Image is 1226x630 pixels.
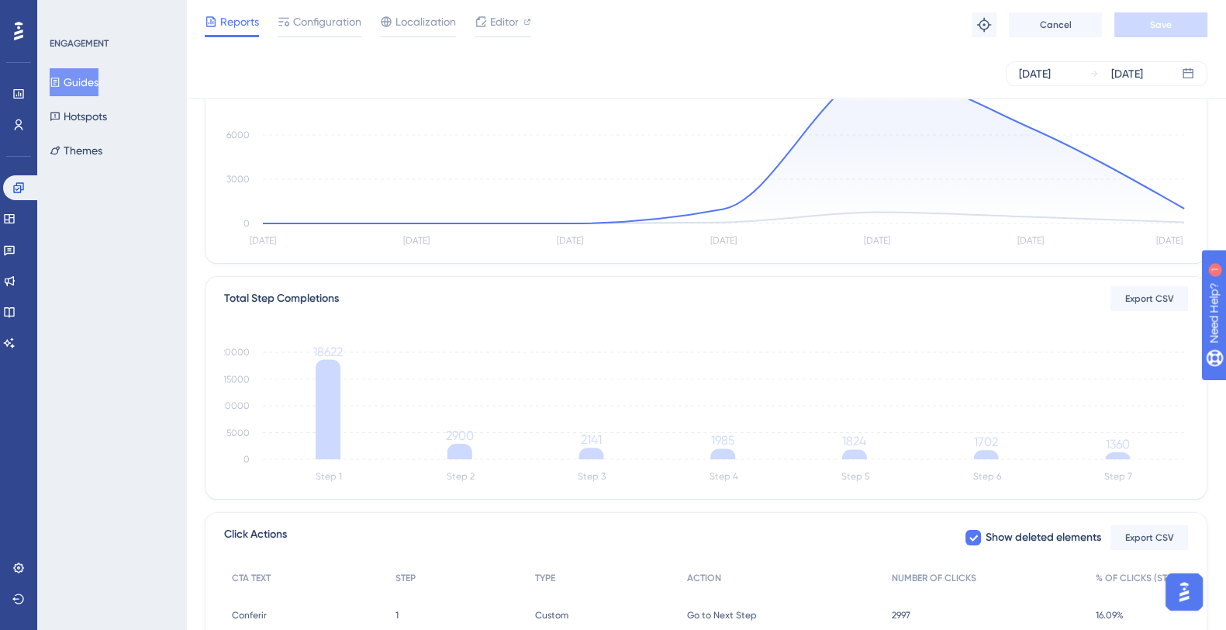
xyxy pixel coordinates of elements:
[841,471,869,482] tspan: Step 5
[972,471,1000,482] tspan: Step 6
[250,235,276,246] tspan: [DATE]
[1161,569,1207,615] iframe: UserGuiding AI Assistant Launcher
[226,174,250,185] tspan: 3000
[226,130,250,140] tspan: 6000
[403,235,430,246] tspan: [DATE]
[1111,64,1143,83] div: [DATE]
[395,609,399,621] span: 1
[581,432,602,447] tspan: 2141
[710,235,737,246] tspan: [DATE]
[535,609,568,621] span: Custom
[1110,286,1188,311] button: Export CSV
[1106,437,1130,452] tspan: 1360
[50,37,109,50] div: ENGAGEMENT
[243,454,250,465] tspan: 0
[711,433,735,448] tspan: 1985
[892,609,910,621] span: 2997
[710,471,738,482] tspan: Step 4
[1125,531,1174,544] span: Export CSV
[1150,19,1172,31] span: Save
[224,525,287,550] span: Click Actions
[232,609,267,621] span: Conferir
[36,4,97,22] span: Need Help?
[108,8,112,20] div: 1
[1125,292,1174,305] span: Export CSV
[220,347,250,358] tspan: 20000
[842,434,866,448] tspan: 1824
[313,344,343,359] tspan: 18622
[316,471,342,482] tspan: Step 1
[1114,12,1207,37] button: Save
[224,289,339,308] div: Total Step Completions
[222,400,250,411] tspan: 10000
[226,427,250,438] tspan: 5000
[687,609,757,621] span: Go to Next Step
[446,428,474,443] tspan: 2900
[1096,572,1180,584] span: % OF CLICKS (STEP)
[1019,64,1051,83] div: [DATE]
[232,572,271,584] span: CTA TEXT
[447,471,475,482] tspan: Step 2
[974,434,998,449] tspan: 1702
[50,137,102,164] button: Themes
[490,12,519,31] span: Editor
[1096,609,1124,621] span: 16.09%
[687,572,721,584] span: ACTION
[293,12,361,31] span: Configuration
[220,12,259,31] span: Reports
[223,374,250,385] tspan: 15000
[1009,12,1102,37] button: Cancel
[50,68,98,96] button: Guides
[1104,471,1132,482] tspan: Step 7
[395,572,416,584] span: STEP
[535,572,555,584] span: TYPE
[1110,525,1188,550] button: Export CSV
[1156,235,1183,246] tspan: [DATE]
[578,471,606,482] tspan: Step 3
[864,235,890,246] tspan: [DATE]
[1040,19,1072,31] span: Cancel
[243,218,250,229] tspan: 0
[1017,235,1044,246] tspan: [DATE]
[557,235,583,246] tspan: [DATE]
[50,102,107,130] button: Hotspots
[986,528,1101,547] span: Show deleted elements
[395,12,456,31] span: Localization
[892,572,976,584] span: NUMBER OF CLICKS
